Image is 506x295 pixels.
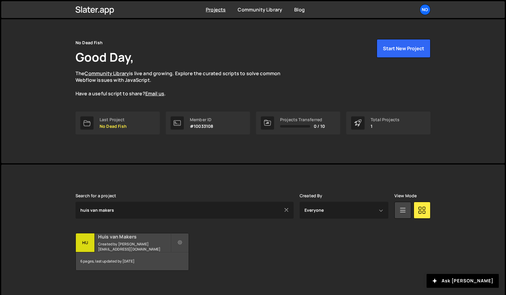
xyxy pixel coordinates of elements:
a: Email us [145,90,164,97]
div: Member ID [190,117,213,122]
a: Blog [294,6,305,13]
a: Hu Huis van Makers Created by [PERSON_NAME][EMAIL_ADDRESS][DOMAIN_NAME] 6 pages, last updated by ... [76,233,189,271]
a: Last Project No Dead Fish [76,112,160,134]
div: Hu [76,233,95,252]
div: Total Projects [371,117,400,122]
h1: Good Day, [76,49,134,65]
small: Created by [PERSON_NAME][EMAIL_ADDRESS][DOMAIN_NAME] [98,241,171,252]
a: Projects [206,6,226,13]
span: 0 / 10 [314,124,325,129]
label: View Mode [394,193,417,198]
a: Community Library [85,70,129,77]
div: Projects Transferred [280,117,325,122]
div: 6 pages, last updated by [DATE] [76,252,189,270]
p: 1 [371,124,400,129]
div: Last Project [100,117,127,122]
a: Community Library [238,6,282,13]
button: Start New Project [377,39,430,58]
button: Ask [PERSON_NAME] [427,274,499,288]
p: #10033108 [190,124,213,129]
a: No [420,4,430,15]
label: Search for a project [76,193,116,198]
div: No Dead Fish [76,39,103,46]
p: The is live and growing. Explore the curated scripts to solve common Webflow issues with JavaScri... [76,70,292,97]
p: No Dead Fish [100,124,127,129]
label: Created By [300,193,322,198]
h2: Huis van Makers [98,233,171,240]
input: Type your project... [76,202,294,219]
